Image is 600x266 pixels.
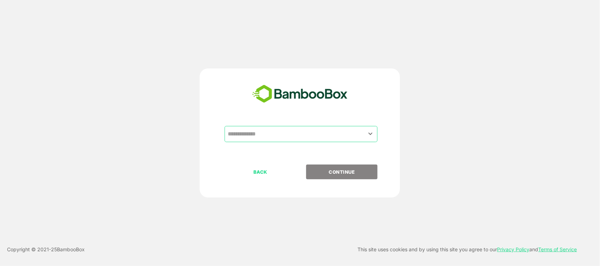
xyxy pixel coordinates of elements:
button: CONTINUE [306,165,378,179]
button: BACK [225,165,296,179]
p: CONTINUE [307,168,377,176]
a: Privacy Policy [497,246,530,252]
p: BACK [225,168,296,176]
a: Terms of Service [538,246,577,252]
p: This site uses cookies and by using this site you agree to our and [358,245,577,254]
img: bamboobox [249,82,351,106]
button: Open [366,129,375,139]
p: Copyright © 2021- 25 BambooBox [7,245,85,254]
